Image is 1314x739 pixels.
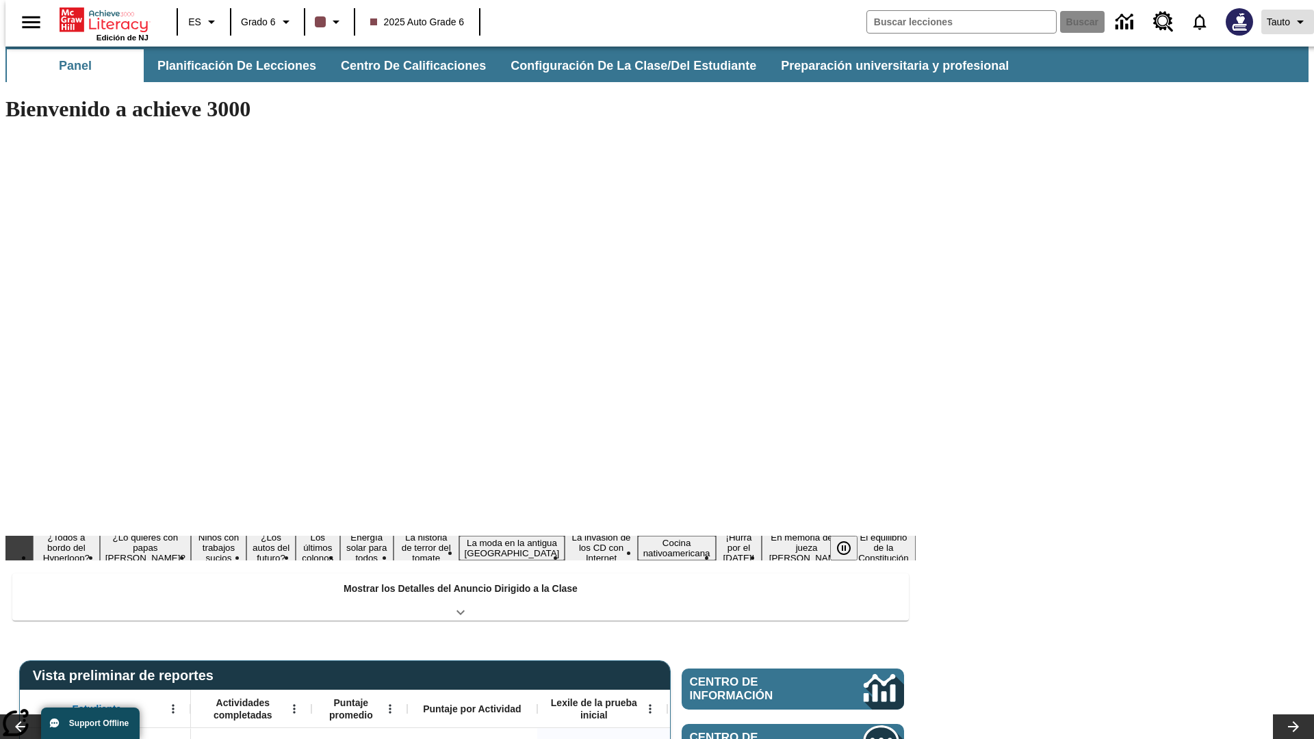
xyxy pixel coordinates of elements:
img: Avatar [1226,8,1253,36]
span: Lexile de la prueba inicial [544,697,644,721]
a: Centro de información [682,669,904,710]
button: Diapositiva 5 Los últimos colonos [296,530,339,565]
button: Escoja un nuevo avatar [1218,4,1261,40]
button: Carrusel de lecciones, seguir [1273,714,1314,739]
button: Pausar [830,536,858,560]
div: Subbarra de navegación [5,49,1021,82]
span: Actividades completadas [198,697,288,721]
button: Diapositiva 12 En memoria de la jueza O'Connor [762,530,851,565]
span: Estudiante [73,703,122,715]
button: Diapositiva 4 ¿Los autos del futuro? [246,530,296,565]
button: Abrir menú [640,699,660,719]
span: Puntaje promedio [318,697,384,721]
button: Diapositiva 11 ¡Hurra por el Día de la Constitución! [716,530,762,565]
button: Abrir menú [163,699,183,719]
a: Centro de recursos, Se abrirá en una pestaña nueva. [1145,3,1182,40]
button: Abrir menú [284,699,305,719]
a: Notificaciones [1182,4,1218,40]
button: Configuración de la clase/del estudiante [500,49,767,82]
button: El color de la clase es café oscuro. Cambiar el color de la clase. [309,10,350,34]
div: Pausar [830,536,871,560]
span: Puntaje por Actividad [423,703,521,715]
button: Lenguaje: ES, Selecciona un idioma [182,10,226,34]
div: Subbarra de navegación [5,47,1309,82]
button: Diapositiva 2 ¿Lo quieres con papas fritas? [100,530,191,565]
button: Perfil/Configuración [1261,10,1314,34]
button: Diapositiva 7 La historia de terror del tomate [394,530,459,565]
span: ES [188,15,201,29]
a: Centro de información [1107,3,1145,41]
button: Panel [7,49,144,82]
h1: Bienvenido a achieve 3000 [5,96,916,122]
div: Mostrar los Detalles del Anuncio Dirigido a la Clase [12,573,909,621]
span: Vista preliminar de reportes [33,668,220,684]
input: Buscar campo [867,11,1056,33]
button: Diapositiva 10 Cocina nativoamericana [638,536,716,560]
button: Abrir menú [380,699,400,719]
button: Diapositiva 6 Energía solar para todos [340,530,394,565]
button: Grado: Grado 6, Elige un grado [235,10,300,34]
button: Centro de calificaciones [330,49,497,82]
button: Abrir el menú lateral [11,2,51,42]
p: Mostrar los Detalles del Anuncio Dirigido a la Clase [344,582,578,596]
button: Support Offline [41,708,140,739]
span: Grado 6 [241,15,276,29]
a: Portada [60,6,149,34]
span: Support Offline [69,718,129,728]
button: Planificación de lecciones [146,49,327,82]
button: Preparación universitaria y profesional [770,49,1020,82]
span: Tauto [1267,15,1290,29]
button: Diapositiva 8 La moda en la antigua Roma [459,536,565,560]
span: 2025 Auto Grade 6 [370,15,465,29]
button: Diapositiva 13 El equilibrio de la Constitución [851,530,916,565]
button: Diapositiva 1 ¿Todos a bordo del Hyperloop? [33,530,100,565]
div: Portada [60,5,149,42]
button: Diapositiva 9 La invasión de los CD con Internet [565,530,637,565]
button: Diapositiva 3 Niños con trabajos sucios [191,530,246,565]
span: Centro de información [690,675,818,703]
span: Edición de NJ [96,34,149,42]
